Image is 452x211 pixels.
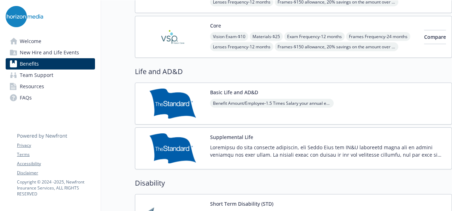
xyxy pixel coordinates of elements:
a: Team Support [6,70,95,81]
span: Welcome [20,36,41,47]
img: Vision Service Plan carrier logo [141,22,204,52]
button: Basic Life and AD&D [210,89,258,96]
span: Lenses Frequency - 12 months [210,42,273,51]
span: Benefits [20,58,39,70]
span: Frames - $150 allowance, 20% savings on the amount over your allowance [275,42,398,51]
h2: Disability [135,178,452,188]
a: Benefits [6,58,95,70]
span: FAQs [20,92,32,103]
a: FAQs [6,92,95,103]
button: Short Term Disability (STD) [210,200,273,207]
span: Exam Frequency - 12 months [284,32,345,41]
a: New Hire and Life Events [6,47,95,58]
button: Core [210,22,221,29]
a: Terms [17,151,95,158]
a: Accessibility [17,161,95,167]
span: Vision Exam - $10 [210,32,248,41]
a: Disclaimer [17,170,95,176]
span: Frames Frequency - 24 months [346,32,410,41]
h2: Life and AD&D [135,66,452,77]
button: Compare [424,30,446,44]
span: Team Support [20,70,53,81]
img: Standard Insurance Company carrier logo [141,89,204,119]
a: Resources [6,81,95,92]
img: Standard Insurance Company carrier logo [141,133,204,163]
span: Materials - $25 [250,32,283,41]
p: Copyright © 2024 - 2025 , Newfront Insurance Services, ALL RIGHTS RESERVED [17,179,95,197]
p: Loremipsu do sita consecte adipiscin, eli Seddo Eius tem IN&U laboreetd magna ali en admini venia... [210,144,446,158]
button: Supplemental Life [210,133,253,141]
span: Compare [424,34,446,40]
a: Privacy [17,142,95,149]
span: New Hire and Life Events [20,47,79,58]
a: Welcome [6,36,95,47]
span: Benefit Amount/Employee - 1.5 Times Salary your annual earnings [210,99,334,108]
span: Resources [20,81,44,92]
